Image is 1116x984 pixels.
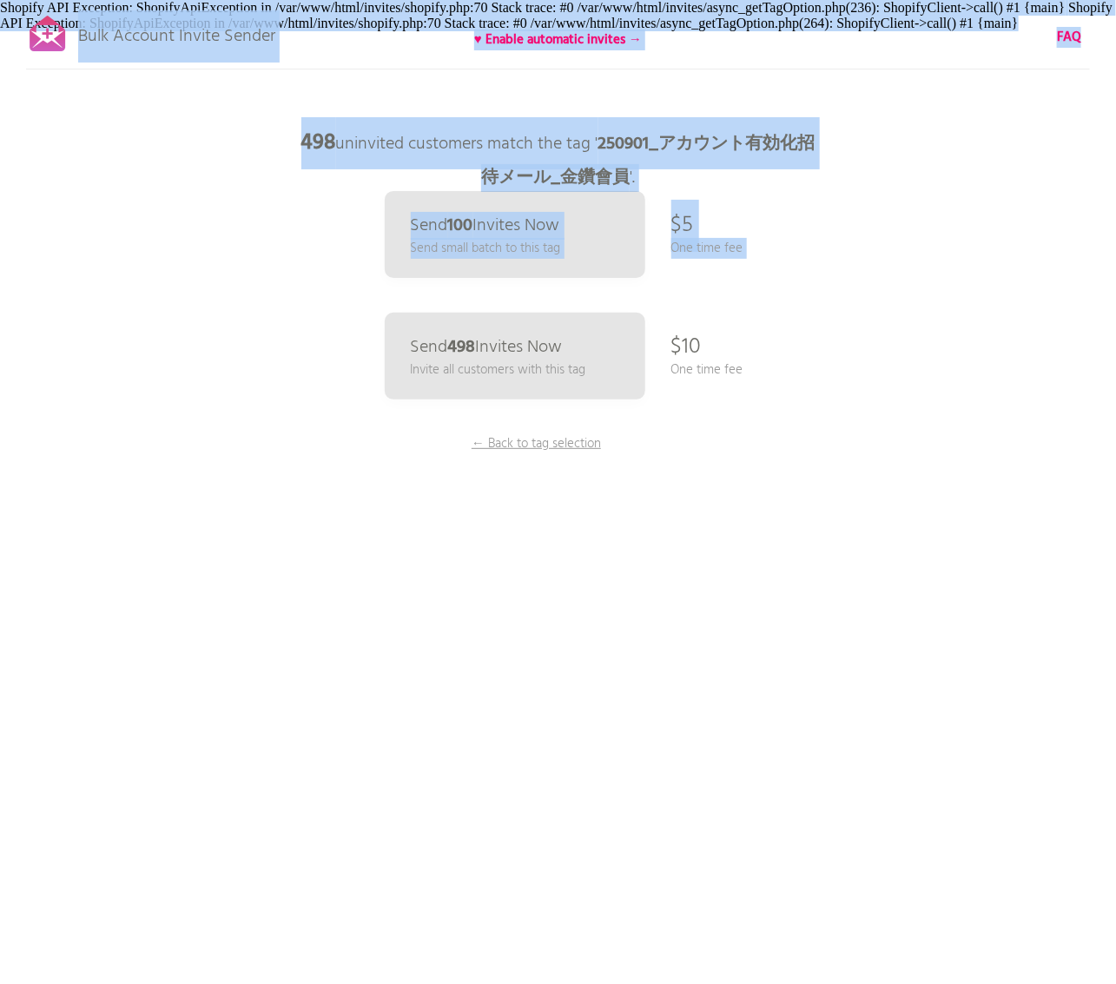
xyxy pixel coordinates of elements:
[448,212,473,240] b: 100
[385,313,645,400] a: Send498Invites Now Invite all customers with this tag
[411,360,586,380] p: Invite all customers with this tag
[671,239,743,258] p: One time fee
[1057,28,1081,47] a: FAQ
[474,30,642,50] b: ♥ Enable automatic invites →
[448,334,476,361] b: 498
[298,117,819,187] p: uninvited customers match the tag ' '.
[1057,27,1081,48] b: FAQ
[301,126,336,161] b: 498
[671,200,694,252] p: $5
[671,321,702,373] p: $10
[671,360,743,380] p: One time fee
[481,130,816,192] b: 250901_アカウント有効化招待メール_金鑽會員
[411,239,561,258] p: Send small batch to this tag
[411,339,563,356] p: Send Invites Now
[411,217,560,234] p: Send Invites Now
[78,10,275,54] p: Bulk Account Invite Sender
[472,434,602,453] p: ← Back to tag selection
[385,191,645,278] a: Send100Invites Now Send small batch to this tag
